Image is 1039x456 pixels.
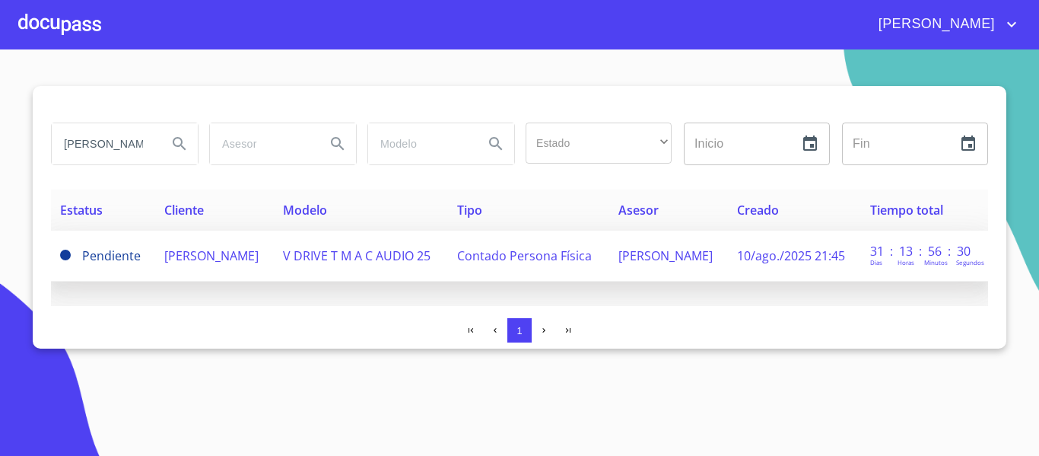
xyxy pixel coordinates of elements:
span: [PERSON_NAME] [164,247,259,264]
p: Horas [898,258,914,266]
button: Search [478,126,514,162]
p: 31 : 13 : 56 : 30 [870,243,973,260]
span: [PERSON_NAME] [867,12,1002,37]
span: Tiempo total [870,202,943,218]
p: Segundos [956,258,984,266]
span: V DRIVE T M A C AUDIO 25 [283,247,431,264]
input: search [368,123,472,164]
span: Pendiente [60,250,71,260]
button: 1 [507,318,532,343]
span: Modelo [283,202,327,218]
span: Pendiente [82,247,141,264]
span: Tipo [457,202,482,218]
span: Estatus [60,202,103,218]
span: Contado Persona Física [457,247,592,264]
button: Search [319,126,356,162]
button: Search [161,126,198,162]
span: Creado [737,202,779,218]
button: account of current user [867,12,1021,37]
div: ​ [526,123,672,164]
span: 10/ago./2025 21:45 [737,247,845,264]
p: Minutos [924,258,948,266]
span: Cliente [164,202,204,218]
p: Dias [870,258,882,266]
input: search [210,123,313,164]
span: Asesor [618,202,659,218]
span: [PERSON_NAME] [618,247,713,264]
input: search [52,123,155,164]
span: 1 [516,325,522,336]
